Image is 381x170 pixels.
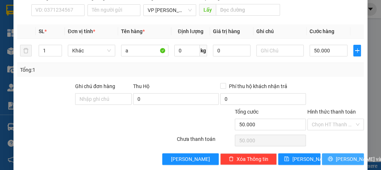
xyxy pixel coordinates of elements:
[278,153,320,165] button: save[PERSON_NAME]
[72,45,111,56] span: Khác
[121,28,145,34] span: Tên hàng
[256,45,304,56] input: Ghi Chú
[253,24,307,39] th: Ghi chú
[307,109,356,115] label: Hình thức thanh toán
[4,19,18,55] img: logo.jpg
[322,153,364,165] button: printer[PERSON_NAME] và In
[178,28,203,34] span: Định lượng
[310,28,334,34] span: Cước hàng
[220,153,277,165] button: deleteXóa Thông tin
[292,155,331,163] span: [PERSON_NAME]
[68,28,95,34] span: Đơn vị tính
[171,155,210,163] span: [PERSON_NAME]
[162,153,219,165] button: [PERSON_NAME]
[199,4,216,16] span: Lấy
[328,156,333,162] span: printer
[226,82,290,90] span: Phí thu hộ khách nhận trả
[200,45,207,56] span: kg
[353,45,361,56] button: plus
[237,155,268,163] span: Xóa Thông tin
[75,93,132,105] input: Ghi chú đơn hàng
[354,48,361,54] span: plus
[39,28,44,34] span: SL
[148,5,192,16] span: VP Ngọc Hồi
[133,83,149,89] span: Thu Hộ
[121,45,168,56] input: VD: Bàn, Ghế
[216,4,280,16] input: Dọc đường
[213,45,250,56] input: 0
[75,83,115,89] label: Ghi chú đơn hàng
[20,66,148,74] div: Tổng: 1
[284,156,289,162] span: save
[213,28,240,34] span: Giá trị hàng
[229,156,234,162] span: delete
[20,45,32,56] button: delete
[21,6,76,66] b: XE GIƯỜNG NẰM CAO CẤP HÙNG THỤC
[235,109,258,115] span: Tổng cước
[176,135,234,148] div: Chưa thanh toán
